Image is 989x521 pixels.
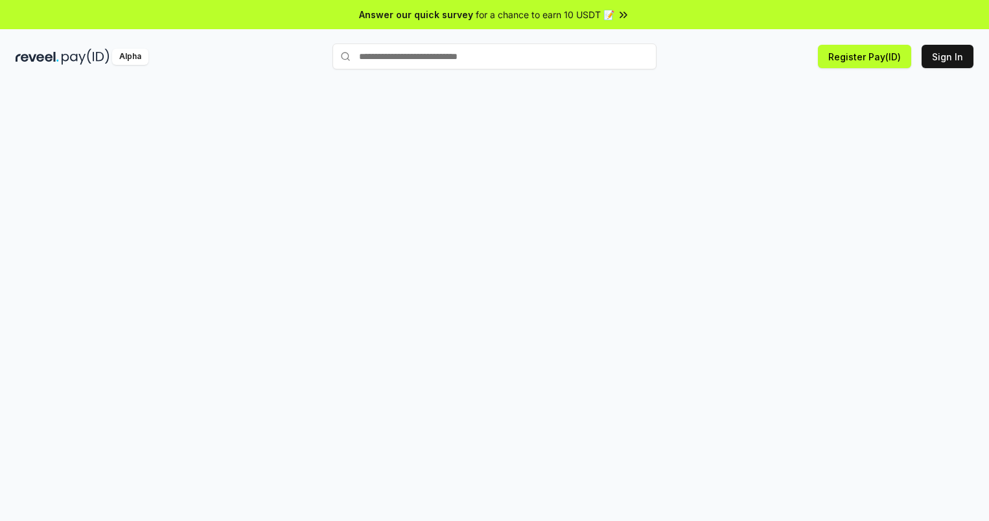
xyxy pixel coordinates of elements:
[16,49,59,65] img: reveel_dark
[476,8,614,21] span: for a chance to earn 10 USDT 📝
[62,49,110,65] img: pay_id
[359,8,473,21] span: Answer our quick survey
[922,45,973,68] button: Sign In
[112,49,148,65] div: Alpha
[818,45,911,68] button: Register Pay(ID)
